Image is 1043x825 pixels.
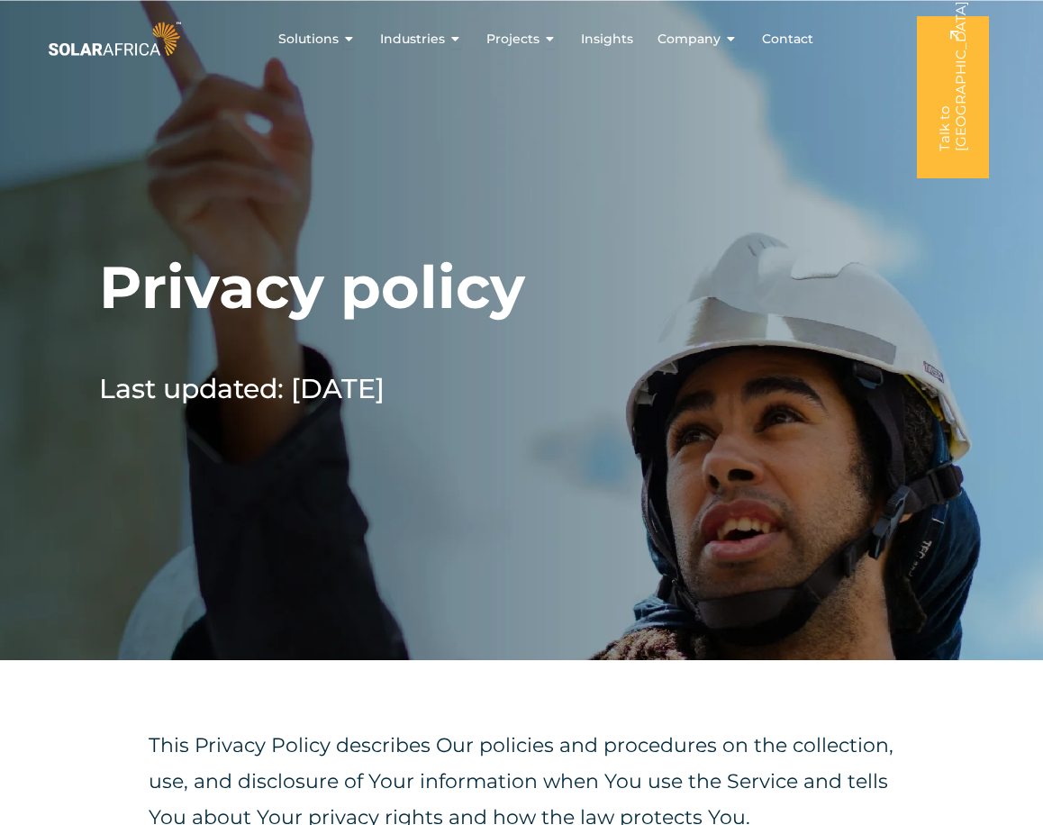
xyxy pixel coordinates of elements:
div: Menu Toggle [184,23,908,56]
span: Projects [486,30,540,49]
h1: Privacy policy [99,251,944,323]
span: Company [658,30,721,49]
a: Contact [762,30,813,49]
span: Industries [380,30,445,49]
h5: Last updated: [DATE] [99,368,658,409]
nav: Menu [184,23,908,56]
span: Solutions [278,30,339,49]
a: Insights [581,30,633,49]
